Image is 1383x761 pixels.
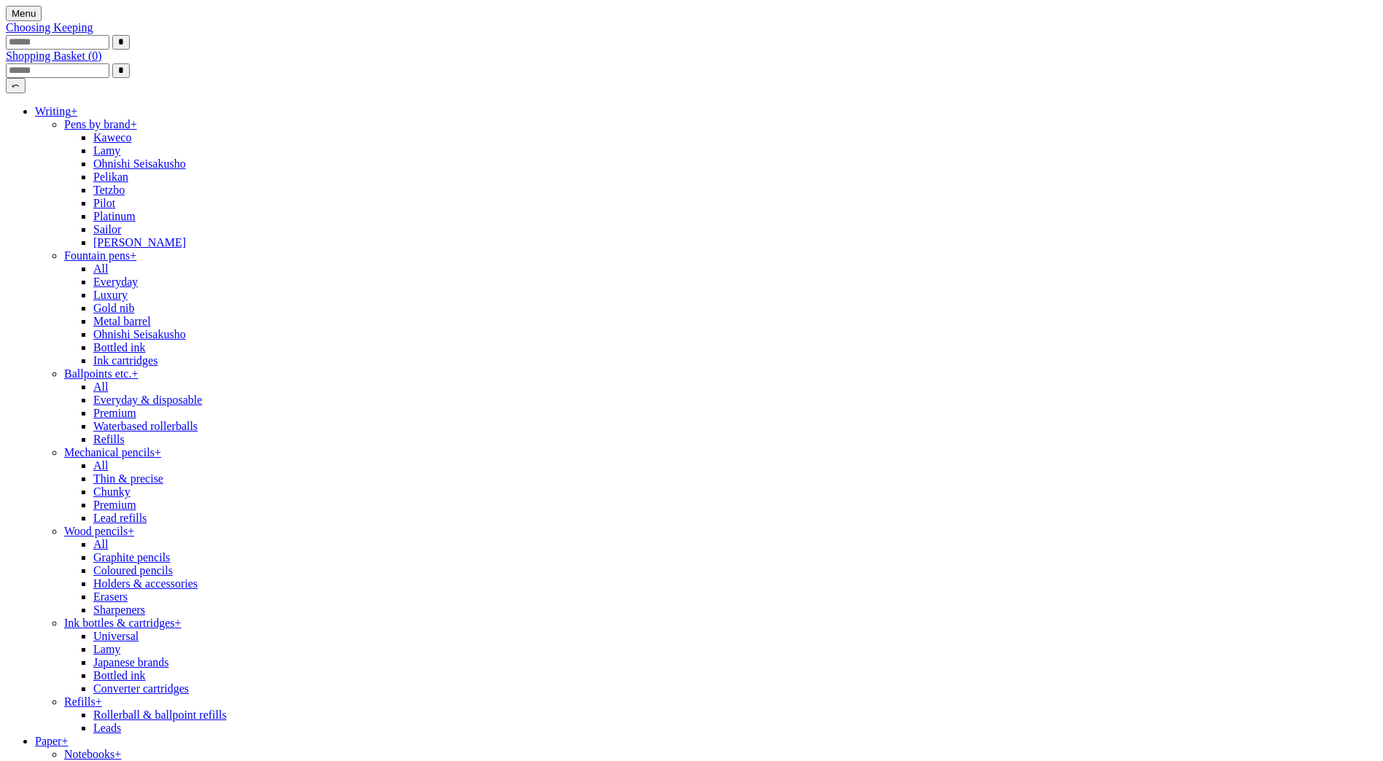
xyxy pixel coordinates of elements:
[93,131,131,144] a: Kaweco
[93,236,186,249] a: [PERSON_NAME]
[93,328,186,340] a: Ohnishi Seisakusho
[175,617,182,629] span: +
[93,564,173,577] a: Coloured pencils
[64,617,182,629] a: Ink bottles & cartridges+
[93,643,120,655] a: Lamy
[64,695,102,708] a: Refills+
[130,249,136,262] span: +
[93,197,115,209] a: Pilot
[93,315,151,327] a: Metal barrel
[93,276,138,288] a: Everyday
[93,551,170,563] a: Graphite pencils
[35,735,68,747] a: Paper+
[131,367,138,380] span: +
[93,630,139,642] a: Universal
[93,394,202,406] a: Everyday & disposable
[93,485,130,498] a: Chunky
[6,50,102,62] a: Shopping Basket (0)
[93,433,125,445] a: Refills
[130,118,137,130] span: +
[93,499,136,511] a: Premium
[93,472,163,485] a: Thin & precise
[93,223,121,235] a: Sailor
[114,748,121,760] span: +
[155,446,161,458] span: +
[93,669,146,682] a: Bottled ink
[93,656,169,668] a: Japanese brands
[93,682,189,695] a: Converter cartridges
[6,6,42,21] button: Menu
[93,722,121,734] a: Leads
[61,735,68,747] span: +
[64,446,161,458] a: Mechanical pencils+
[6,78,26,93] button: ⤺
[96,695,102,708] span: +
[93,157,186,170] a: Ohnishi Seisakusho
[93,210,136,222] a: Platinum
[93,144,120,157] a: Lamy
[64,525,134,537] a: Wood pencils+
[93,459,108,472] a: All
[93,538,108,550] a: All
[93,380,108,393] a: All
[64,748,121,760] a: Notebooks+
[93,407,136,419] a: Premium
[93,302,134,314] a: Gold nib
[93,604,145,616] a: Sharpeners
[64,118,137,130] a: Pens by brand+
[128,525,134,537] span: +
[93,420,198,432] a: Waterbased rollerballs
[93,512,147,524] a: Lead refills
[93,577,198,590] a: Holders & accessories
[93,354,157,367] a: Ink cartridges
[64,367,138,380] a: Ballpoints etc.+
[93,709,227,721] a: Rollerball & ballpoint refills
[64,249,136,262] a: Fountain pens+
[6,21,93,34] a: Choosing Keeping
[93,590,128,603] a: Erasers
[93,289,128,301] a: Luxury
[93,184,125,196] a: Tetzbo
[93,171,128,183] a: Pelikan
[71,105,77,117] span: +
[35,105,77,117] a: Writing+
[93,341,146,354] a: Bottled ink
[93,262,108,275] a: All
